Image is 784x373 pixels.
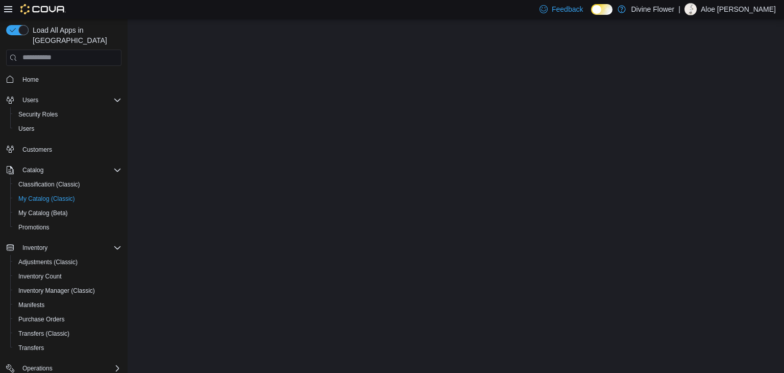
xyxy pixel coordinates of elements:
p: | [678,3,680,15]
span: Users [18,94,121,106]
a: Purchase Orders [14,313,69,325]
button: Security Roles [10,107,126,122]
span: Adjustments (Classic) [18,258,78,266]
span: Inventory Manager (Classic) [14,285,121,297]
span: Customers [22,146,52,154]
span: Manifests [18,301,44,309]
a: Customers [18,144,56,156]
span: My Catalog (Beta) [14,207,121,219]
button: Adjustments (Classic) [10,255,126,269]
span: Load All Apps in [GEOGRAPHIC_DATA] [29,25,121,45]
span: Purchase Orders [18,315,65,323]
button: Inventory [2,241,126,255]
a: My Catalog (Classic) [14,193,79,205]
button: Customers [2,142,126,157]
a: Transfers (Classic) [14,328,73,340]
button: Catalog [2,163,126,177]
button: Users [10,122,126,136]
span: Inventory Count [14,270,121,283]
p: Divine Flower [631,3,674,15]
span: Users [22,96,38,104]
button: Transfers (Classic) [10,327,126,341]
a: Home [18,74,43,86]
a: Security Roles [14,108,62,121]
button: Inventory Count [10,269,126,284]
a: Users [14,123,38,135]
button: Catalog [18,164,47,176]
span: Transfers (Classic) [14,328,121,340]
a: Promotions [14,221,54,234]
a: Transfers [14,342,48,354]
span: Inventory [18,242,121,254]
span: Transfers [14,342,121,354]
button: My Catalog (Beta) [10,206,126,220]
span: Customers [18,143,121,156]
button: My Catalog (Classic) [10,192,126,206]
p: Aloe [PERSON_NAME] [701,3,776,15]
span: Home [18,73,121,86]
button: Transfers [10,341,126,355]
span: Transfers (Classic) [18,330,69,338]
button: Manifests [10,298,126,312]
span: Inventory [22,244,47,252]
a: Classification (Classic) [14,178,84,191]
button: Inventory [18,242,52,254]
span: Inventory Manager (Classic) [18,287,95,295]
span: Users [14,123,121,135]
a: Inventory Manager (Classic) [14,285,99,297]
span: Inventory Count [18,272,62,281]
button: Promotions [10,220,126,235]
span: Transfers [18,344,44,352]
button: Users [18,94,42,106]
a: Inventory Count [14,270,66,283]
button: Classification (Classic) [10,177,126,192]
a: Adjustments (Classic) [14,256,82,268]
span: Purchase Orders [14,313,121,325]
button: Home [2,72,126,87]
span: Feedback [552,4,583,14]
span: My Catalog (Classic) [14,193,121,205]
span: My Catalog (Classic) [18,195,75,203]
span: My Catalog (Beta) [18,209,68,217]
img: Cova [20,4,66,14]
span: Classification (Classic) [18,180,80,189]
span: Operations [22,364,53,372]
span: Classification (Classic) [14,178,121,191]
span: Catalog [18,164,121,176]
span: Manifests [14,299,121,311]
button: Inventory Manager (Classic) [10,284,126,298]
button: Users [2,93,126,107]
span: Promotions [18,223,50,231]
span: Users [18,125,34,133]
div: Aloe Samuels [684,3,697,15]
span: Adjustments (Classic) [14,256,121,268]
span: Catalog [22,166,43,174]
a: Manifests [14,299,48,311]
span: Security Roles [14,108,121,121]
span: Home [22,76,39,84]
span: Promotions [14,221,121,234]
a: My Catalog (Beta) [14,207,72,219]
span: Security Roles [18,110,58,119]
input: Dark Mode [591,4,612,15]
button: Purchase Orders [10,312,126,327]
